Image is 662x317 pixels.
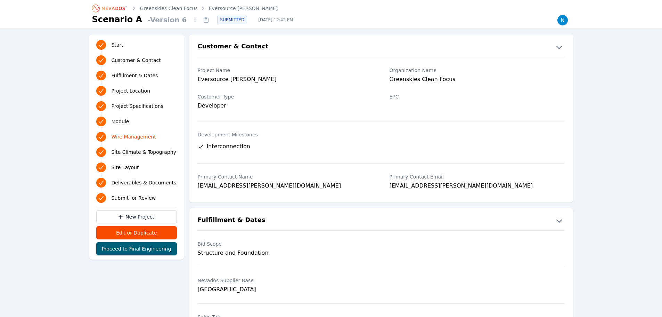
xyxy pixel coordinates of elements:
[112,118,129,125] span: Module
[198,182,373,191] div: [EMAIL_ADDRESS][PERSON_NAME][DOMAIN_NAME]
[557,15,568,26] img: Nick Rompala
[209,5,278,12] a: Eversource [PERSON_NAME]
[189,41,573,53] button: Customer & Contact
[140,5,198,12] a: Greenskies Clean Focus
[390,67,565,74] label: Organization Name
[96,39,177,204] nav: Progress
[198,67,373,74] label: Project Name
[198,75,373,85] div: Eversource [PERSON_NAME]
[390,75,565,85] div: Greenskies Clean Focus
[96,210,177,223] a: New Project
[198,131,565,138] label: Development Milestones
[112,179,177,186] span: Deliverables & Documents
[198,173,373,180] label: Primary Contact Name
[390,93,565,100] label: EPC
[92,3,278,14] nav: Breadcrumb
[390,173,565,180] label: Primary Contact Email
[112,57,161,64] span: Customer & Contact
[112,164,139,171] span: Site Layout
[198,41,269,53] h2: Customer & Contact
[198,215,265,226] h2: Fulfillment & Dates
[96,242,177,255] button: Proceed to Final Engineering
[207,142,250,151] span: Interconnection
[112,41,123,48] span: Start
[96,226,177,239] button: Edit or Duplicate
[198,285,373,294] div: [GEOGRAPHIC_DATA]
[112,87,150,94] span: Project Location
[112,72,158,79] span: Fulfillment & Dates
[145,15,189,25] span: - Version 6
[112,133,156,140] span: Wire Management
[253,17,299,23] span: [DATE] 12:42 PM
[198,277,373,284] label: Nevados Supplier Base
[390,182,565,191] div: [EMAIL_ADDRESS][PERSON_NAME][DOMAIN_NAME]
[92,14,142,25] h1: Scenario A
[198,240,373,247] label: Bid Scope
[217,16,247,24] div: SUBMITTED
[198,93,373,100] label: Customer Type
[198,249,373,257] div: Structure and Foundation
[189,215,573,226] button: Fulfillment & Dates
[112,195,156,201] span: Submit for Review
[112,103,164,110] span: Project Specifications
[198,102,373,110] div: Developer
[112,149,176,156] span: Site Climate & Topography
